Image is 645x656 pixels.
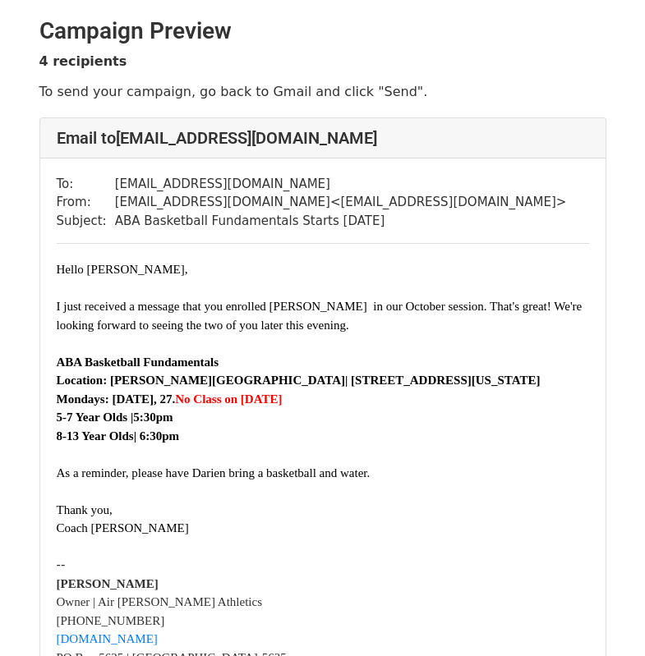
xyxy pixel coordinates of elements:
[39,83,606,100] p: To send your campaign, go back to Gmail and click "Send".
[57,466,371,479] font: As a reminder, please have Darien bring a basketball and water.
[39,53,127,69] strong: 4 recipients
[175,392,282,406] font: No Class on [DATE]
[57,557,66,572] span: --
[57,429,180,443] b: 8-13 Year Olds| 6:30pm
[345,374,540,387] font: | [STREET_ADDRESS][US_STATE]
[57,374,346,387] font: Location: [PERSON_NAME][GEOGRAPHIC_DATA]
[57,175,115,194] td: To:
[57,632,158,645] a: [DOMAIN_NAME]
[57,356,219,369] font: ABA Basketball Fundamentals
[57,193,115,212] td: From:
[115,212,567,231] td: ABA Basketball Fundamentals Starts [DATE]
[57,392,176,406] font: Mondays: [DATE], 27.
[57,263,188,276] font: Hello [PERSON_NAME],
[57,577,159,590] b: [PERSON_NAME]
[57,128,589,148] h4: Email to [EMAIL_ADDRESS][DOMAIN_NAME]
[57,212,115,231] td: Subject:
[57,503,113,516] font: Thank you,
[57,521,189,534] font: Coach [PERSON_NAME]
[57,577,263,646] font: Owner | Air [PERSON_NAME] Athletics [PHONE_NUMBER]
[115,193,567,212] td: [EMAIL_ADDRESS][DOMAIN_NAME] < [EMAIL_ADDRESS][DOMAIN_NAME] >
[57,300,583,332] font: I just received a message that you enrolled [PERSON_NAME] in our October session. That's great! W...
[115,175,567,194] td: [EMAIL_ADDRESS][DOMAIN_NAME]
[57,411,173,424] b: 5-7 Year Olds |5:30pm
[39,17,606,45] h2: Campaign Preview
